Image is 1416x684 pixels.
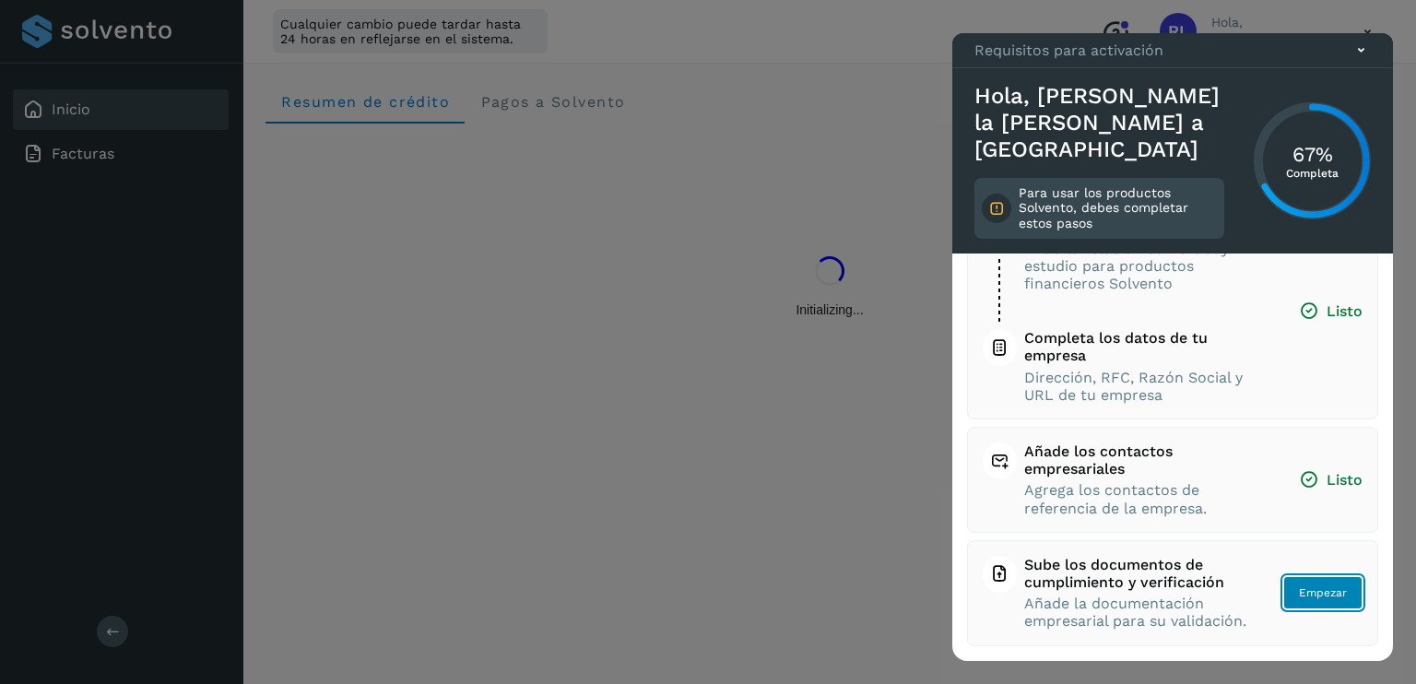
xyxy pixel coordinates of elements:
[1299,584,1347,601] span: Empezar
[1024,329,1264,364] span: Completa los datos de tu empresa
[1024,556,1248,591] span: Sube los documentos de cumplimiento y verificación
[1019,185,1217,231] p: Para usar los productos Solvento, debes completar estos pasos
[1024,369,1264,404] span: Dirección, RFC, Razón Social y URL de tu empresa
[1286,142,1339,166] h3: 67%
[983,218,1363,404] button: Autoriza con clave CIECInicia la relación comercial y estudio para productos financieros Solvento...
[1024,595,1248,630] span: Añade la documentación empresarial para su validación.
[983,556,1363,631] button: Sube los documentos de cumplimiento y verificaciónAñade la documentación empresarial para su vali...
[1299,470,1363,489] span: Listo
[1286,167,1339,180] p: Completa
[1283,576,1363,609] button: Empezar
[952,33,1393,68] div: Requisitos para activación
[1024,481,1264,516] span: Agrega los contactos de referencia de la empresa.
[983,442,1363,517] button: Añade los contactos empresarialesAgrega los contactos de referencia de la empresa.Listo
[1024,442,1264,478] span: Añade los contactos empresariales
[974,83,1224,162] h3: Hola, [PERSON_NAME] la [PERSON_NAME] a [GEOGRAPHIC_DATA]
[1299,301,1363,321] span: Listo
[974,41,1163,59] p: Requisitos para activación
[1024,240,1264,293] span: Inicia la relación comercial y estudio para productos financieros Solvento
